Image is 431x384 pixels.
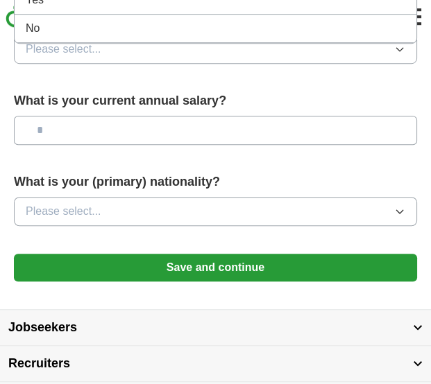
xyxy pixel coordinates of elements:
img: toggle icon [413,360,423,367]
span: Please select... [26,41,101,58]
img: toggle icon [413,324,423,331]
img: Adzuna logo [6,6,89,28]
span: Jobseekers [8,318,77,337]
button: Please select... [14,197,417,226]
span: Recruiters [8,354,70,373]
span: No [26,20,40,37]
button: Please select... [14,35,417,64]
span: Please select... [26,203,101,220]
label: What is your (primary) nationality? [14,173,417,191]
button: Save and continue [14,254,417,281]
label: What is your current annual salary? [14,91,417,110]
